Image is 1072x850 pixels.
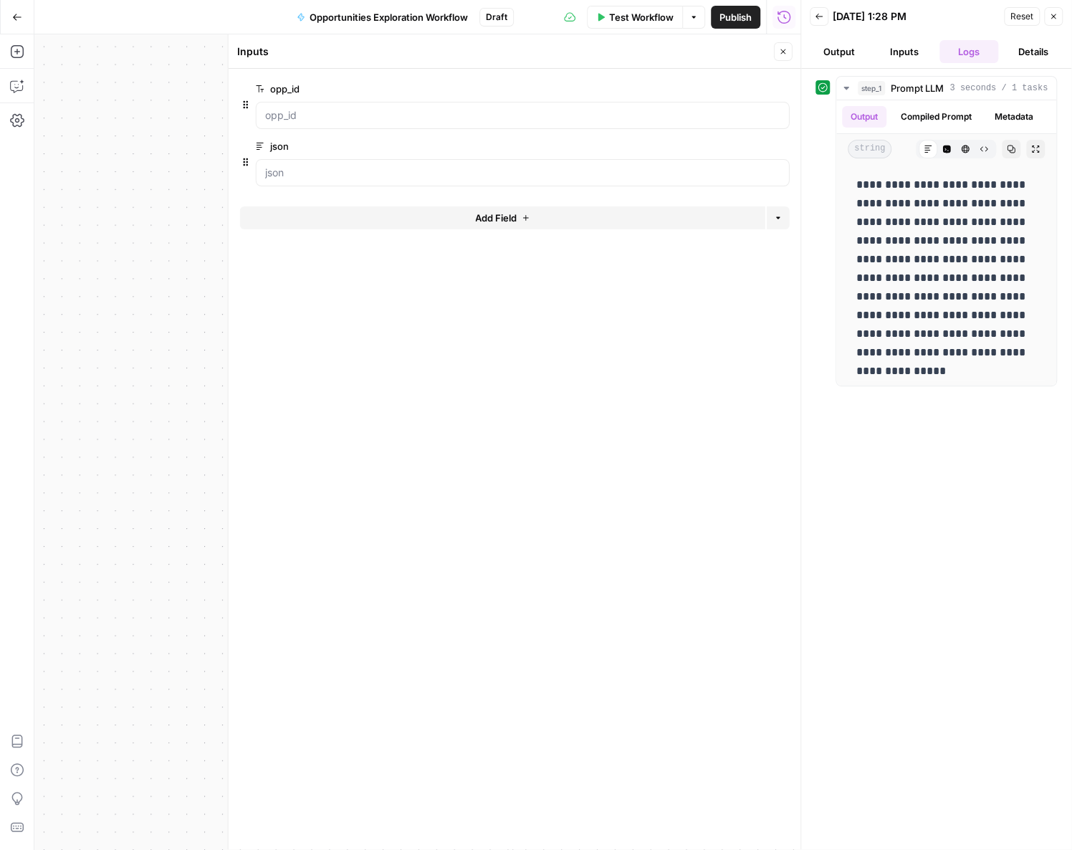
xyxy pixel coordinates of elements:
span: string [848,140,891,158]
button: Inputs [874,40,933,63]
span: step_1 [858,81,885,95]
button: 3 seconds / 1 tasks [836,77,1056,100]
button: Add Field [240,206,765,229]
label: opp_id [256,82,709,96]
button: Test Workflow [587,6,682,29]
button: Metadata [986,106,1042,128]
span: Reset [1010,10,1033,23]
label: json [256,139,709,153]
span: Publish [719,10,752,24]
button: Logs [939,40,998,63]
span: Draft [486,11,507,24]
span: 3 seconds / 1 tasks [949,82,1048,95]
button: Output [810,40,868,63]
button: Opportunities Exploration Workflow [288,6,477,29]
span: Add Field [475,211,517,225]
button: Details [1004,40,1063,63]
button: Reset [1004,7,1040,26]
div: 3 seconds / 1 tasks [836,100,1056,386]
span: Opportunities Exploration Workflow [310,10,468,24]
button: Publish [711,6,760,29]
button: Compiled Prompt [892,106,980,128]
input: opp_id [265,108,780,123]
span: Test Workflow [609,10,674,24]
div: Inputs [237,44,770,59]
button: Output [842,106,886,128]
input: json [265,166,780,180]
span: Prompt LLM [891,81,944,95]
